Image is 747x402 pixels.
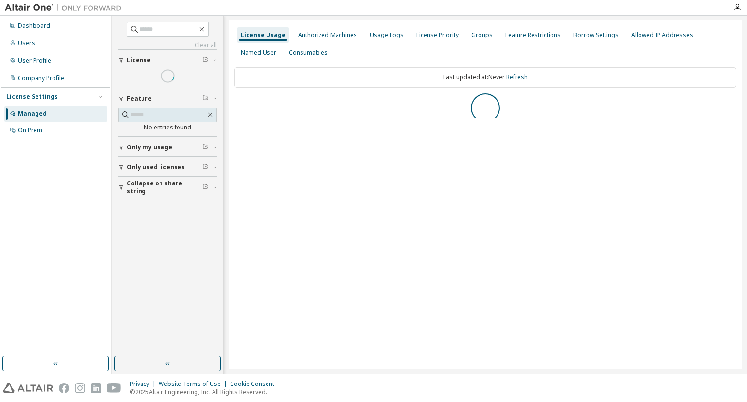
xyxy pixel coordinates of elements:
div: Website Terms of Use [159,380,230,388]
button: Feature [118,88,217,110]
span: Feature [127,95,152,103]
img: Altair One [5,3,126,13]
div: Consumables [289,49,328,56]
div: License Usage [241,31,285,39]
a: Clear all [118,41,217,49]
div: User Profile [18,57,51,65]
div: Borrow Settings [573,31,619,39]
span: Clear filter [202,144,208,151]
span: Clear filter [202,56,208,64]
div: On Prem [18,127,42,134]
button: Only my usage [118,137,217,158]
img: linkedin.svg [91,383,101,393]
span: Only used licenses [127,164,185,171]
p: © 2025 Altair Engineering, Inc. All Rights Reserved. [130,388,280,396]
div: Cookie Consent [230,380,280,388]
div: Groups [471,31,493,39]
div: Last updated at: Never [234,67,736,88]
span: Only my usage [127,144,172,151]
button: License [118,50,217,71]
div: Users [18,39,35,47]
a: Refresh [506,73,528,81]
div: Managed [18,110,47,118]
div: Feature Restrictions [505,31,561,39]
button: Only used licenses [118,157,217,178]
img: instagram.svg [75,383,85,393]
span: Clear filter [202,95,208,103]
img: altair_logo.svg [3,383,53,393]
span: Clear filter [202,183,208,191]
div: Named User [241,49,276,56]
div: Usage Logs [370,31,404,39]
div: Dashboard [18,22,50,30]
div: Allowed IP Addresses [631,31,693,39]
img: youtube.svg [107,383,121,393]
span: License [127,56,151,64]
div: Company Profile [18,74,64,82]
div: Privacy [130,380,159,388]
div: License Priority [416,31,459,39]
span: Clear filter [202,164,208,171]
div: Authorized Machines [298,31,357,39]
div: No entries found [118,124,217,131]
span: Collapse on share string [127,180,202,195]
button: Collapse on share string [118,177,217,198]
img: facebook.svg [59,383,69,393]
div: License Settings [6,93,58,101]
